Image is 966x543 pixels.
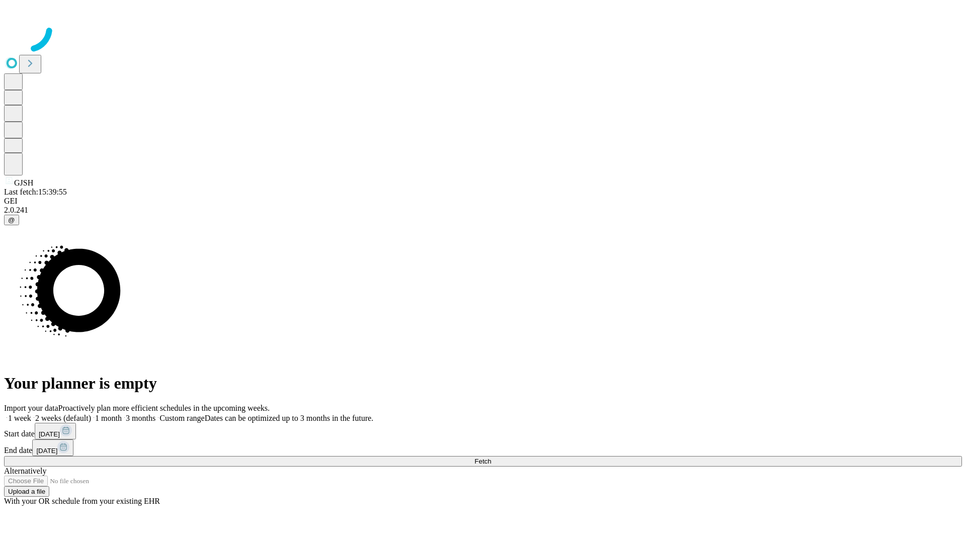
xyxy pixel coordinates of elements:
[14,178,33,187] span: GJSH
[126,414,155,422] span: 3 months
[36,447,57,455] span: [DATE]
[159,414,204,422] span: Custom range
[4,486,49,497] button: Upload a file
[4,467,46,475] span: Alternatively
[4,188,67,196] span: Last fetch: 15:39:55
[205,414,373,422] span: Dates can be optimized up to 3 months in the future.
[8,414,31,422] span: 1 week
[32,439,73,456] button: [DATE]
[58,404,270,412] span: Proactively plan more efficient schedules in the upcoming weeks.
[4,215,19,225] button: @
[4,456,962,467] button: Fetch
[474,458,491,465] span: Fetch
[35,414,91,422] span: 2 weeks (default)
[4,423,962,439] div: Start date
[95,414,122,422] span: 1 month
[4,497,160,505] span: With your OR schedule from your existing EHR
[35,423,76,439] button: [DATE]
[8,216,15,224] span: @
[4,374,962,393] h1: Your planner is empty
[4,404,58,412] span: Import your data
[4,197,962,206] div: GEI
[39,430,60,438] span: [DATE]
[4,439,962,456] div: End date
[4,206,962,215] div: 2.0.241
